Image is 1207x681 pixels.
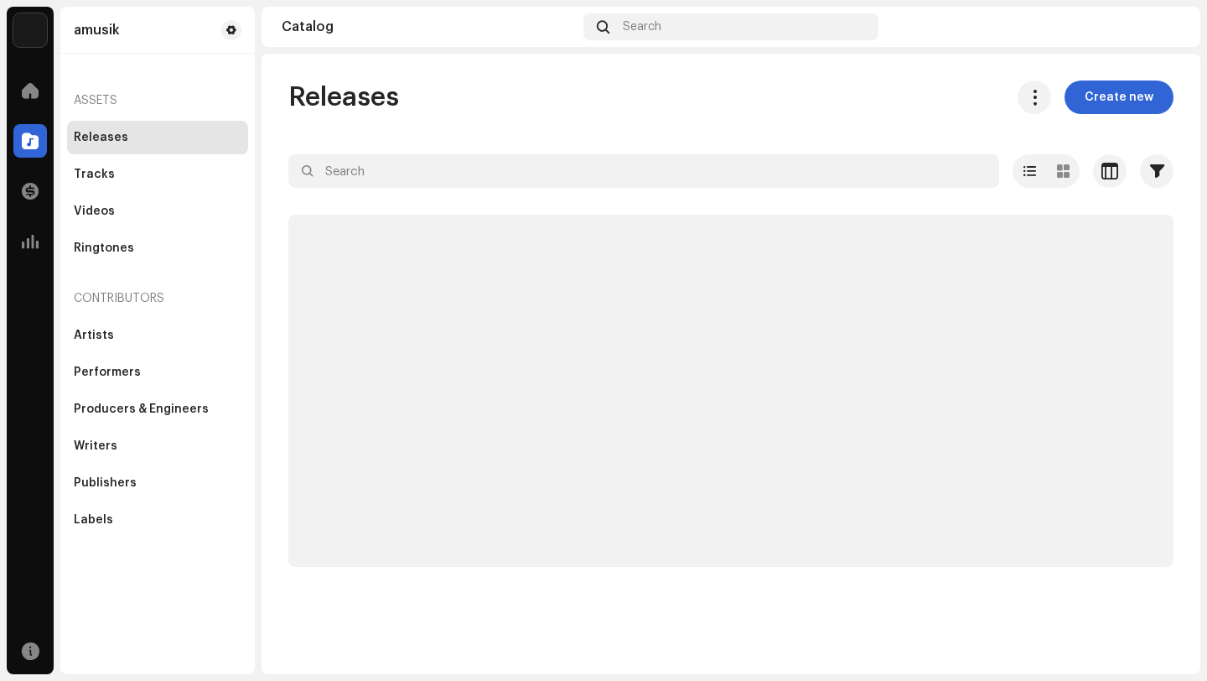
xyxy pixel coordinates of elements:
[1085,81,1153,114] span: Create new
[74,513,113,527] div: Labels
[74,205,115,218] div: Videos
[623,20,661,34] span: Search
[74,23,120,37] div: amusik
[74,439,117,453] div: Writers
[67,158,248,191] re-m-nav-item: Tracks
[67,429,248,463] re-m-nav-item: Writers
[1153,13,1180,40] img: 442069b1-cf75-4b53-8985-863a37120325
[67,503,248,537] re-m-nav-item: Labels
[67,81,248,121] re-a-nav-header: Assets
[74,476,137,490] div: Publishers
[282,20,577,34] div: Catalog
[74,242,134,255] div: Ringtones
[13,13,47,47] img: de0d2825-999c-4937-b35a-9adca56ee094
[67,319,248,352] re-m-nav-item: Artists
[74,366,141,379] div: Performers
[67,392,248,426] re-m-nav-item: Producers & Engineers
[288,154,999,188] input: Search
[74,168,115,181] div: Tracks
[1065,81,1173,114] button: Create new
[74,131,128,144] div: Releases
[67,278,248,319] re-a-nav-header: Contributors
[74,403,209,416] div: Producers & Engineers
[67,356,248,389] re-m-nav-item: Performers
[288,81,399,114] span: Releases
[67,231,248,265] re-m-nav-item: Ringtones
[67,121,248,154] re-m-nav-item: Releases
[67,466,248,500] re-m-nav-item: Publishers
[67,195,248,228] re-m-nav-item: Videos
[74,329,114,342] div: Artists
